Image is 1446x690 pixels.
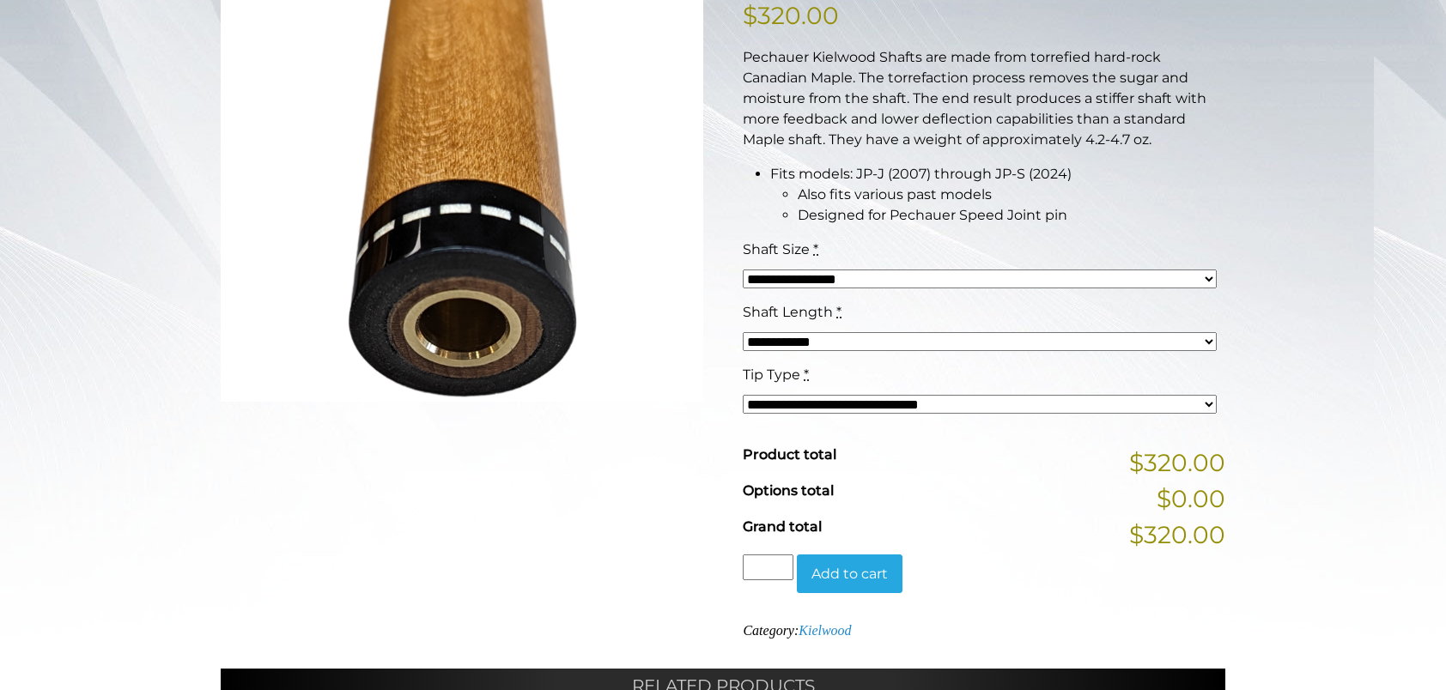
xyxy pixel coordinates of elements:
abbr: required [813,241,818,257]
abbr: required [836,304,841,320]
li: Designed for Pechauer Speed Joint pin [798,205,1225,226]
span: Shaft Size [743,241,810,257]
li: Fits models: JP-J (2007) through JP-S (2024) [770,164,1225,226]
span: $0.00 [1157,481,1225,517]
abbr: required [804,366,809,383]
span: Category: [743,623,851,638]
a: Kielwood [799,623,851,638]
bdi: 320.00 [743,1,839,30]
span: $320.00 [1129,517,1225,553]
span: Grand total [743,518,822,535]
span: $ [743,1,757,30]
span: Product total [743,446,836,463]
li: Also fits various past models [798,185,1225,205]
button: Add to cart [797,554,902,594]
p: Pechauer Kielwood Shafts are made from torrefied hard-rock Canadian Maple. The torrefaction proce... [743,47,1225,150]
input: Product quantity [743,554,793,580]
span: Shaft Length [743,304,833,320]
span: Tip Type [743,366,800,383]
span: Options total [743,482,834,499]
span: $320.00 [1129,445,1225,481]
